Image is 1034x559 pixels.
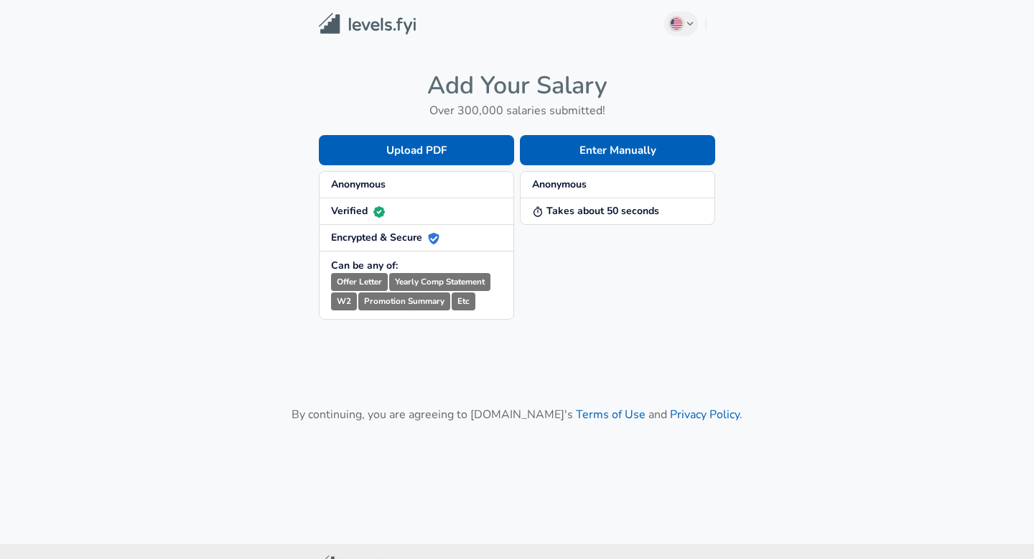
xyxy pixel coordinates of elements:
[331,231,439,244] strong: Encrypted & Secure
[319,135,514,165] button: Upload PDF
[331,204,385,218] strong: Verified
[358,292,450,310] small: Promotion Summary
[520,135,715,165] button: Enter Manually
[331,259,398,272] strong: Can be any of:
[664,11,699,36] button: English (US)
[319,101,715,121] h6: Over 300,000 salaries submitted!
[576,407,646,422] a: Terms of Use
[331,177,386,191] strong: Anonymous
[532,177,587,191] strong: Anonymous
[452,292,475,310] small: Etc
[671,18,682,29] img: English (US)
[331,273,388,291] small: Offer Letter
[670,407,740,422] a: Privacy Policy
[319,70,715,101] h4: Add Your Salary
[319,13,416,35] img: Levels.fyi
[331,292,357,310] small: W2
[532,204,659,218] strong: Takes about 50 seconds
[389,273,490,291] small: Yearly Comp Statement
